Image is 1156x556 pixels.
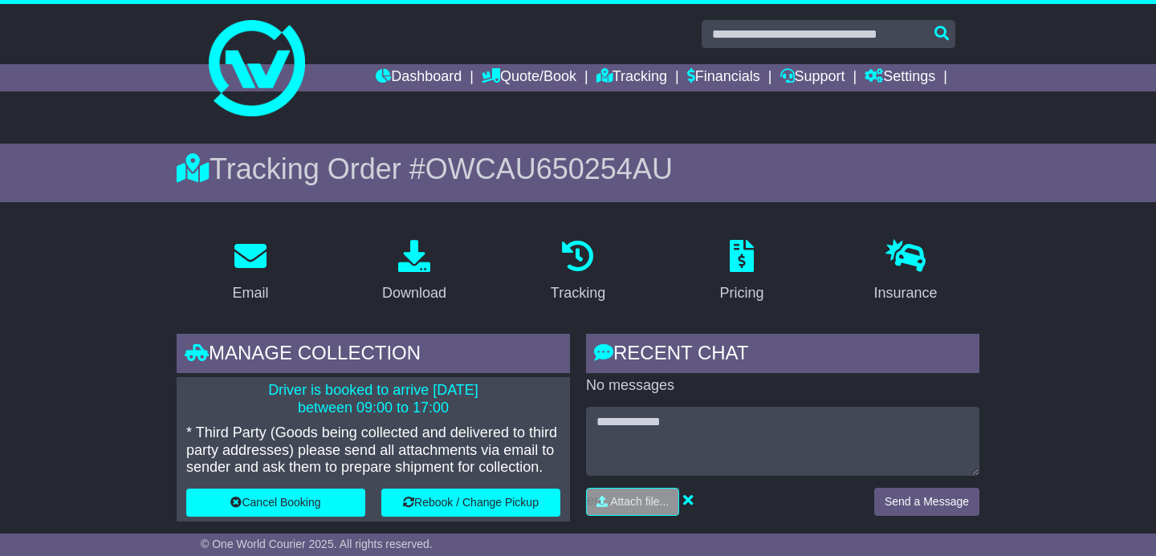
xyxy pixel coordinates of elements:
[709,234,774,310] a: Pricing
[586,377,979,395] p: No messages
[372,234,457,310] a: Download
[425,152,673,185] span: OWCAU650254AU
[873,282,937,304] div: Insurance
[177,152,979,186] div: Tracking Order #
[863,234,947,310] a: Insurance
[186,382,560,416] p: Driver is booked to arrive [DATE] between 09:00 to 17:00
[177,334,570,377] div: Manage collection
[780,64,845,91] a: Support
[719,282,763,304] div: Pricing
[201,538,433,550] span: © One World Courier 2025. All rights reserved.
[222,234,279,310] a: Email
[232,282,268,304] div: Email
[586,334,979,377] div: RECENT CHAT
[596,64,667,91] a: Tracking
[381,489,560,517] button: Rebook / Change Pickup
[382,282,446,304] div: Download
[687,64,760,91] a: Financials
[186,424,560,477] p: * Third Party (Goods being collected and delivered to third party addresses) please send all atta...
[540,234,616,310] a: Tracking
[551,282,605,304] div: Tracking
[482,64,576,91] a: Quote/Book
[874,488,979,516] button: Send a Message
[865,64,935,91] a: Settings
[376,64,462,91] a: Dashboard
[186,489,365,517] button: Cancel Booking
